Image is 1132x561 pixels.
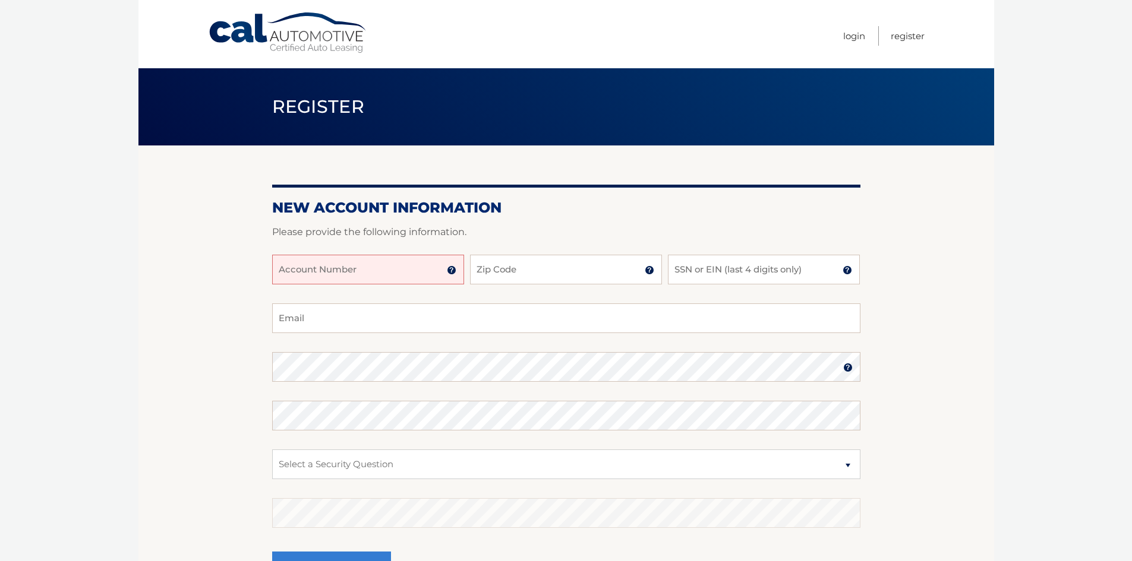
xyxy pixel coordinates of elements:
[645,265,654,275] img: tooltip.svg
[272,199,860,217] h2: New Account Information
[447,265,456,275] img: tooltip.svg
[891,26,925,46] a: Register
[208,12,368,54] a: Cal Automotive
[272,224,860,240] p: Please provide the following information.
[843,265,852,275] img: tooltip.svg
[843,26,865,46] a: Login
[272,303,860,333] input: Email
[272,96,365,118] span: Register
[272,255,464,284] input: Account Number
[668,255,860,284] input: SSN or EIN (last 4 digits only)
[470,255,662,284] input: Zip Code
[843,363,853,372] img: tooltip.svg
